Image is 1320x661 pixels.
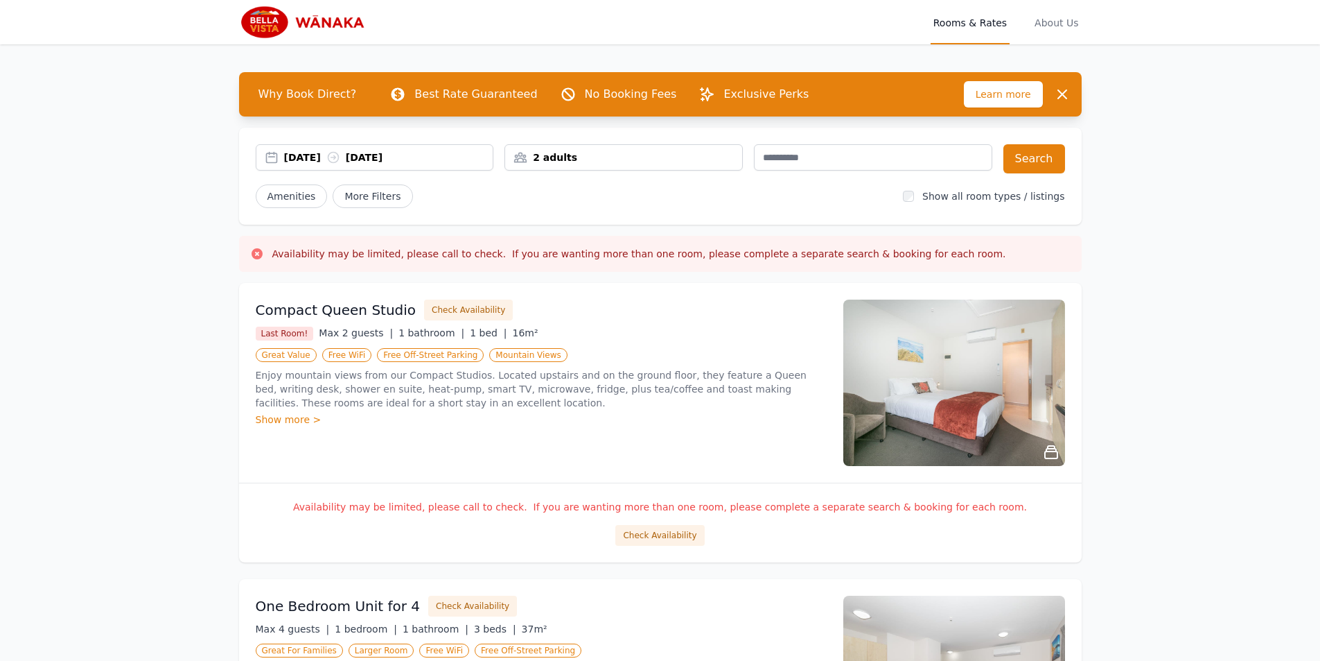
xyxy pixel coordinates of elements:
button: Check Availability [615,525,704,546]
span: Larger Room [349,644,414,658]
button: Amenities [256,184,328,208]
p: Exclusive Perks [723,86,809,103]
h3: Compact Queen Studio [256,300,416,320]
button: Search [1003,144,1065,173]
span: Learn more [964,81,1043,108]
h3: Availability may be limited, please call to check. If you are wanting more than one room, please ... [272,247,1006,261]
span: Max 2 guests | [319,327,393,338]
span: 1 bed | [470,327,507,338]
span: 1 bedroom | [335,624,397,635]
span: Why Book Direct? [247,80,368,108]
p: No Booking Fees [585,86,677,103]
p: Best Rate Guaranteed [414,86,537,103]
p: Availability may be limited, please call to check. If you are wanting more than one room, please ... [256,500,1065,514]
label: Show all room types / listings [922,191,1064,202]
div: Show more > [256,413,827,427]
button: Check Availability [424,300,513,320]
img: Bella Vista Wanaka [239,6,372,39]
span: 3 beds | [474,624,516,635]
div: [DATE] [DATE] [284,151,493,164]
span: 37m² [522,624,547,635]
span: Great For Families [256,644,343,658]
span: More Filters [333,184,412,208]
span: Max 4 guests | [256,624,330,635]
p: Enjoy mountain views from our Compact Studios. Located upstairs and on the ground floor, they fea... [256,368,827,410]
button: Check Availability [428,596,517,617]
span: 1 bathroom | [403,624,468,635]
div: 2 adults [505,151,742,164]
span: 16m² [513,327,538,338]
span: Free Off-Street Parking [475,644,581,658]
span: Free Off-Street Parking [377,348,484,362]
span: Last Room! [256,327,314,341]
span: 1 bathroom | [398,327,464,338]
span: Great Value [256,348,317,362]
span: Mountain Views [489,348,567,362]
span: Free WiFi [322,348,372,362]
span: Free WiFi [419,644,469,658]
h3: One Bedroom Unit for 4 [256,596,421,616]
